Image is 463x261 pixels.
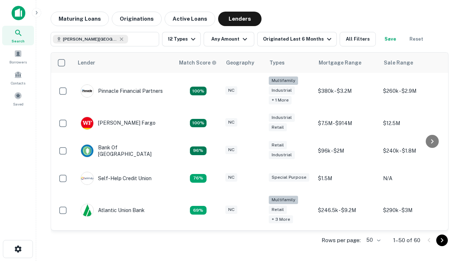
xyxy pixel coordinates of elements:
div: NC [225,206,237,214]
th: Types [265,53,314,73]
div: Mortgage Range [319,58,361,67]
div: Capitalize uses an advanced AI algorithm to match your search with the best lender. The match sco... [179,59,217,67]
th: Capitalize uses an advanced AI algorithm to match your search with the best lender. The match sco... [175,53,222,73]
div: Retail [269,206,287,214]
img: capitalize-icon.png [12,6,25,20]
div: Matching Properties: 11, hasApolloMatch: undefined [190,174,207,183]
div: Matching Properties: 26, hasApolloMatch: undefined [190,87,207,95]
a: Saved [2,89,34,108]
th: Lender [73,53,175,73]
button: Originated Last 6 Months [257,32,337,46]
a: Search [2,26,34,45]
a: Borrowers [2,47,34,66]
div: Bank Of [GEOGRAPHIC_DATA] [81,144,167,157]
td: $246.5k - $9.2M [314,192,379,229]
a: Contacts [2,68,34,87]
img: picture [81,172,93,185]
img: picture [81,145,93,157]
div: Matching Properties: 14, hasApolloMatch: undefined [190,146,207,155]
div: Matching Properties: 15, hasApolloMatch: undefined [190,119,207,128]
button: Save your search to get updates of matches that match your search criteria. [379,32,402,46]
div: NC [225,173,237,182]
p: 1–50 of 60 [393,236,420,245]
img: picture [81,204,93,216]
div: + 1 more [269,96,292,104]
td: $12.5M [379,109,445,137]
div: Geography [226,58,254,67]
div: + 3 more [269,215,293,224]
button: Go to next page [436,235,448,246]
span: Contacts [11,80,25,86]
button: Originations [112,12,162,26]
div: 50 [364,235,382,245]
p: Rows per page: [322,236,361,245]
div: Types [269,58,285,67]
div: Lender [78,58,95,67]
div: Industrial [269,151,295,159]
td: $96k - $2M [314,137,379,165]
th: Sale Range [379,53,445,73]
button: Maturing Loans [51,12,109,26]
td: $240k - $1.8M [379,137,445,165]
img: picture [81,85,93,97]
td: $7.5M - $914M [314,109,379,137]
button: Lenders [218,12,262,26]
span: Borrowers [9,59,27,65]
div: Multifamily [269,76,298,85]
span: Search [12,38,25,44]
div: Sale Range [384,58,413,67]
th: Geography [222,53,265,73]
button: Any Amount [204,32,254,46]
span: [PERSON_NAME][GEOGRAPHIC_DATA], [GEOGRAPHIC_DATA] [63,36,117,42]
td: $380k - $3.2M [314,73,379,109]
div: NC [225,86,237,95]
button: 12 Types [162,32,201,46]
div: Special Purpose [269,173,309,182]
div: NC [225,118,237,127]
img: picture [81,117,93,129]
div: NC [225,146,237,154]
div: Self-help Credit Union [81,172,152,185]
span: Saved [13,101,24,107]
td: $290k - $3M [379,192,445,229]
div: Matching Properties: 10, hasApolloMatch: undefined [190,206,207,215]
td: $260k - $2.9M [379,73,445,109]
div: [PERSON_NAME] Fargo [81,117,156,130]
iframe: Chat Widget [427,180,463,215]
div: Multifamily [269,196,298,204]
td: N/A [379,165,445,192]
h6: Match Score [179,59,215,67]
button: Reset [405,32,428,46]
div: Atlantic Union Bank [81,204,145,217]
button: All Filters [340,32,376,46]
button: Active Loans [165,12,215,26]
div: Retail [269,123,287,132]
div: Pinnacle Financial Partners [81,84,163,98]
th: Mortgage Range [314,53,379,73]
div: Industrial [269,86,295,95]
div: Originated Last 6 Months [263,35,334,43]
div: Retail [269,141,287,149]
td: $1.5M [314,165,379,192]
div: Industrial [269,113,295,122]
